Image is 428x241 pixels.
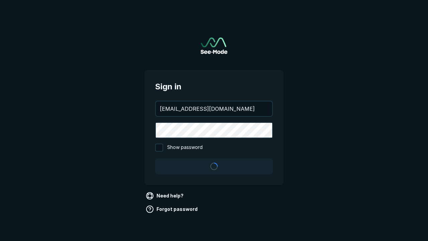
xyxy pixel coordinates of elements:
span: Sign in [155,81,273,93]
input: your@email.com [156,101,272,116]
a: Forgot password [144,204,200,215]
a: Go to sign in [201,37,227,54]
a: Need help? [144,190,186,201]
img: See-Mode Logo [201,37,227,54]
span: Show password [167,144,203,152]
